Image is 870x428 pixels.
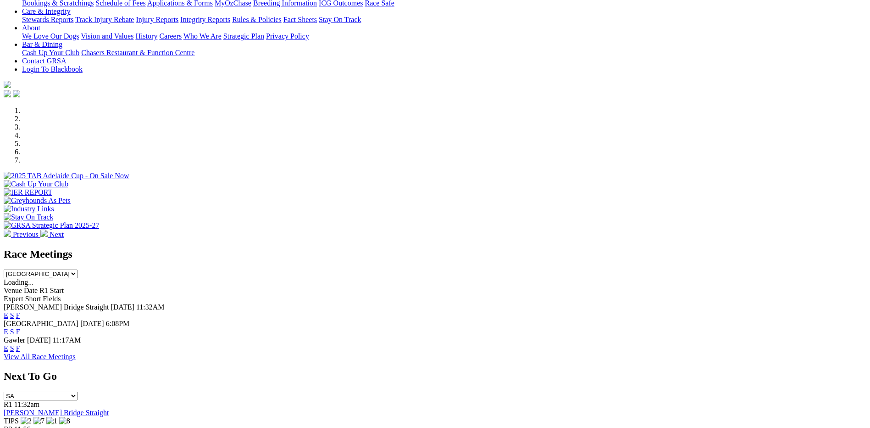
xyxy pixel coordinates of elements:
[4,295,23,303] span: Expert
[4,320,78,327] span: [GEOGRAPHIC_DATA]
[4,248,866,260] h2: Race Meetings
[4,336,25,344] span: Gawler
[40,230,48,237] img: chevron-right-pager-white.svg
[266,32,309,40] a: Privacy Policy
[4,197,71,205] img: Greyhounds As Pets
[232,16,282,23] a: Rules & Policies
[16,311,20,319] a: F
[39,287,64,294] span: R1 Start
[283,16,317,23] a: Fact Sheets
[22,24,40,32] a: About
[136,16,178,23] a: Injury Reports
[22,49,866,57] div: Bar & Dining
[75,16,134,23] a: Track Injury Rebate
[22,65,83,73] a: Login To Blackbook
[135,32,157,40] a: History
[4,303,109,311] span: [PERSON_NAME] Bridge Straight
[22,49,79,56] a: Cash Up Your Club
[319,16,361,23] a: Stay On Track
[106,320,130,327] span: 6:08PM
[223,32,264,40] a: Strategic Plan
[80,320,104,327] span: [DATE]
[16,328,20,336] a: F
[25,295,41,303] span: Short
[24,287,38,294] span: Date
[4,353,76,360] a: View All Race Meetings
[4,278,33,286] span: Loading...
[111,303,134,311] span: [DATE]
[50,231,64,238] span: Next
[13,231,39,238] span: Previous
[4,172,129,180] img: 2025 TAB Adelaide Cup - On Sale Now
[4,370,866,383] h2: Next To Go
[40,231,64,238] a: Next
[22,16,866,24] div: Care & Integrity
[14,400,39,408] span: 11:32am
[27,336,51,344] span: [DATE]
[4,231,40,238] a: Previous
[22,7,71,15] a: Care & Integrity
[22,40,62,48] a: Bar & Dining
[4,180,68,188] img: Cash Up Your Club
[4,205,54,213] img: Industry Links
[10,311,14,319] a: S
[43,295,61,303] span: Fields
[10,328,14,336] a: S
[22,16,73,23] a: Stewards Reports
[16,344,20,352] a: F
[4,213,53,221] img: Stay On Track
[22,57,66,65] a: Contact GRSA
[81,32,133,40] a: Vision and Values
[4,344,8,352] a: E
[4,400,12,408] span: R1
[13,90,20,97] img: twitter.svg
[59,417,70,425] img: 8
[22,32,79,40] a: We Love Our Dogs
[4,230,11,237] img: chevron-left-pager-white.svg
[4,221,99,230] img: GRSA Strategic Plan 2025-27
[183,32,222,40] a: Who We Are
[46,417,57,425] img: 1
[53,336,81,344] span: 11:17AM
[4,188,52,197] img: IER REPORT
[4,81,11,88] img: logo-grsa-white.png
[4,311,8,319] a: E
[33,417,44,425] img: 7
[4,287,22,294] span: Venue
[10,344,14,352] a: S
[4,417,19,425] span: TIPS
[21,417,32,425] img: 2
[136,303,165,311] span: 11:32AM
[180,16,230,23] a: Integrity Reports
[22,32,866,40] div: About
[81,49,194,56] a: Chasers Restaurant & Function Centre
[4,409,109,417] a: [PERSON_NAME] Bridge Straight
[4,328,8,336] a: E
[159,32,182,40] a: Careers
[4,90,11,97] img: facebook.svg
